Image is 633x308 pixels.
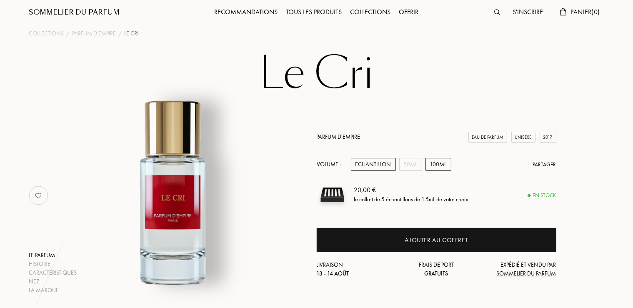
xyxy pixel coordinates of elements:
[396,260,476,278] div: Frais de port
[476,260,556,278] div: Expédié et vendu par
[494,9,500,15] img: search_icn.svg
[346,8,395,16] a: Collections
[395,8,423,16] a: Offrir
[528,191,556,200] div: En stock
[508,7,547,18] div: S'inscrire
[30,187,47,204] img: no_like_p.png
[125,29,139,38] div: Le Cri
[424,270,448,277] span: Gratuits
[405,235,468,245] div: Ajouter au coffret
[119,29,122,38] div: /
[282,7,346,18] div: Tous les produits
[29,251,77,260] div: Le parfum
[67,29,70,38] div: /
[29,260,77,268] div: Histoire
[346,7,395,18] div: Collections
[395,7,423,18] div: Offrir
[496,270,556,277] span: Sommelier du Parfum
[399,158,422,171] div: 50mL
[70,88,276,295] img: Le Cri Parfum d'Empire
[29,277,77,286] div: Nez
[533,160,556,169] div: Partager
[282,8,346,16] a: Tous les produits
[317,158,346,171] div: Volume :
[29,29,64,38] a: Collections
[29,286,77,295] div: La marque
[317,260,397,278] div: Livraison
[425,158,451,171] div: 100mL
[108,51,525,97] h1: Le Cri
[540,132,556,143] div: 2017
[317,179,348,210] img: sample box
[468,132,507,143] div: Eau de Parfum
[29,268,77,277] div: Caractéristiques
[210,7,282,18] div: Recommandations
[73,29,116,38] a: Parfum d'Empire
[354,185,468,195] div: 20,00 €
[560,8,566,15] img: cart.svg
[210,8,282,16] a: Recommandations
[317,133,360,140] a: Parfum d'Empire
[354,195,468,204] div: le coffret de 5 échantillons de 1.5mL de votre choix
[351,158,396,171] div: Echantillon
[571,8,600,16] span: Panier ( 0 )
[511,132,535,143] div: Unisexe
[29,8,120,18] a: Sommelier du Parfum
[508,8,547,16] a: S'inscrire
[317,270,349,277] span: 13 - 14 août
